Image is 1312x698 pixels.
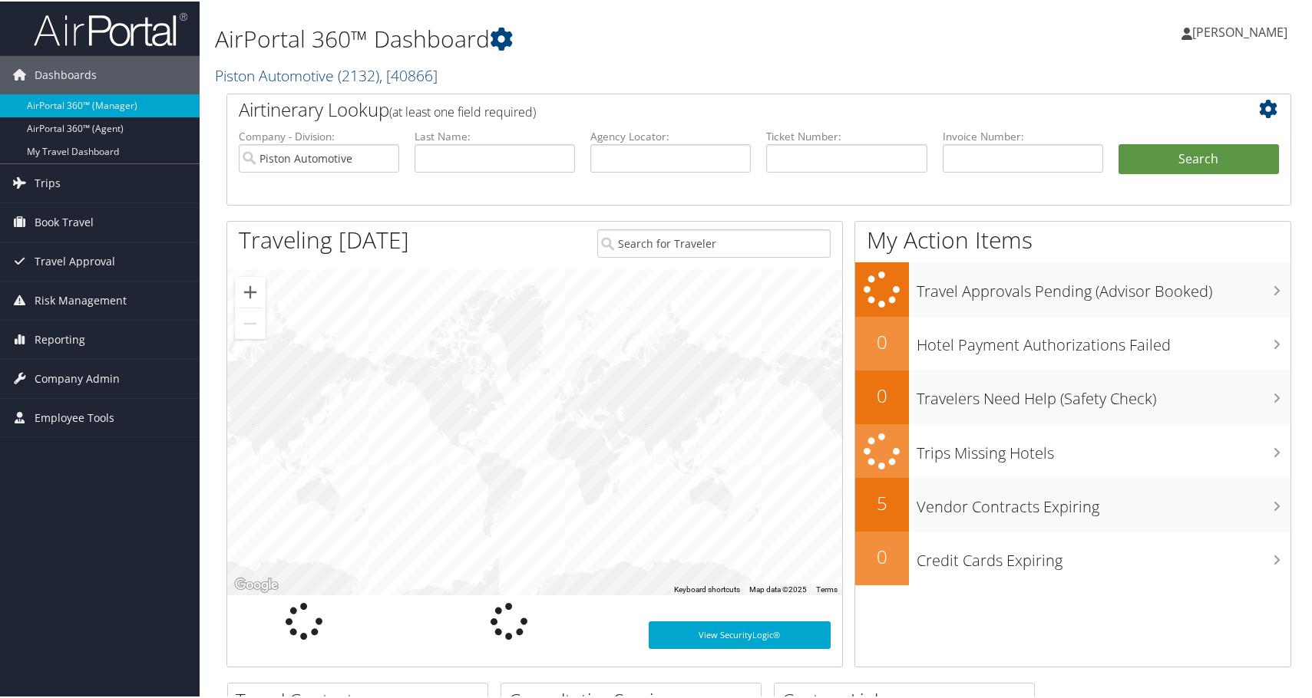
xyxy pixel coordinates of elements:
a: 0Hotel Payment Authorizations Failed [855,315,1291,369]
a: Piston Automotive [215,64,438,84]
span: Trips [35,163,61,201]
h3: Travel Approvals Pending (Advisor Booked) [917,272,1291,301]
h2: 0 [855,542,909,568]
label: Ticket Number: [766,127,927,143]
a: Travel Approvals Pending (Advisor Booked) [855,261,1291,315]
span: ( 2132 ) [338,64,379,84]
h3: Credit Cards Expiring [917,541,1291,570]
span: [PERSON_NAME] [1192,22,1287,39]
h2: Airtinerary Lookup [239,95,1191,121]
a: Open this area in Google Maps (opens a new window) [231,574,282,594]
h3: Vendor Contracts Expiring [917,487,1291,516]
a: View SecurityLogic® [649,620,831,647]
span: (at least one field required) [389,102,536,119]
h2: 0 [855,381,909,407]
a: Trips Missing Hotels [855,423,1291,477]
label: Agency Locator: [590,127,751,143]
span: Travel Approval [35,241,115,279]
label: Company - Division: [239,127,399,143]
h3: Hotel Payment Authorizations Failed [917,325,1291,354]
h2: 0 [855,328,909,354]
button: Zoom out [235,307,266,337]
h1: Traveling [DATE] [239,222,409,255]
span: Book Travel [35,202,94,240]
h3: Trips Missing Hotels [917,433,1291,463]
a: 5Vendor Contracts Expiring [855,476,1291,530]
img: Google [231,574,282,594]
h3: Travelers Need Help (Safety Check) [917,379,1291,408]
span: Employee Tools [35,397,114,436]
button: Zoom in [235,275,266,306]
a: [PERSON_NAME] [1181,8,1303,54]
button: Search [1119,143,1279,173]
span: , [ 40866 ] [379,64,438,84]
h1: AirPortal 360™ Dashboard [215,21,940,54]
span: Risk Management [35,280,127,318]
a: 0Credit Cards Expiring [855,530,1291,584]
button: Keyboard shortcuts [674,583,740,594]
img: airportal-logo.png [34,10,187,46]
span: Company Admin [35,358,120,397]
h1: My Action Items [855,222,1291,255]
input: Search for Traveler [597,228,831,256]
span: Map data ©2025 [749,584,807,592]
a: Terms (opens in new tab) [816,584,838,592]
span: Dashboards [35,54,97,93]
span: Reporting [35,319,85,357]
label: Invoice Number: [943,127,1103,143]
h2: 5 [855,489,909,515]
a: 0Travelers Need Help (Safety Check) [855,369,1291,423]
label: Last Name: [415,127,575,143]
